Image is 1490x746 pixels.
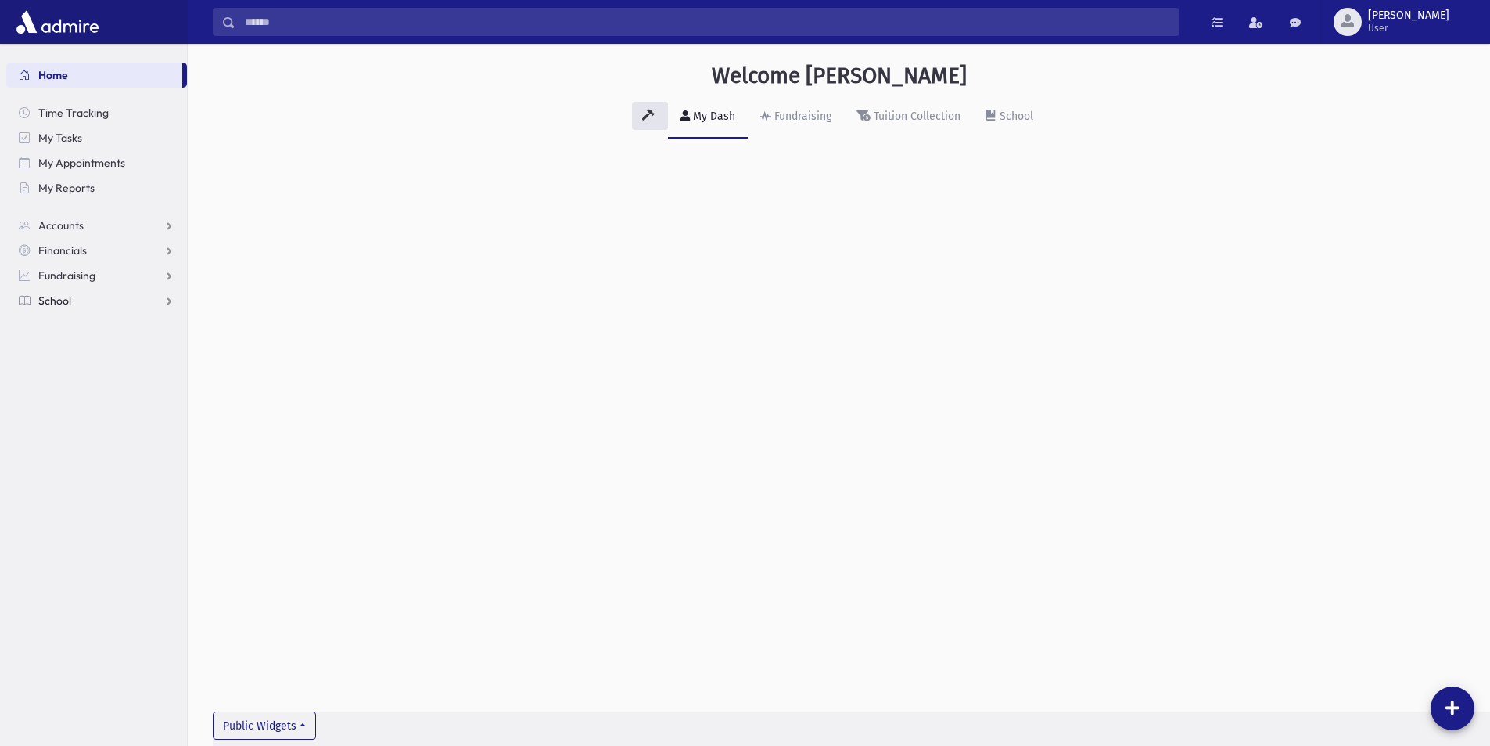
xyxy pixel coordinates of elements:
[38,218,84,232] span: Accounts
[871,110,960,123] div: Tuition Collection
[38,268,95,283] span: Fundraising
[6,150,187,175] a: My Appointments
[6,175,187,200] a: My Reports
[690,110,735,123] div: My Dash
[6,213,187,238] a: Accounts
[1368,22,1449,34] span: User
[748,96,844,139] a: Fundraising
[6,288,187,313] a: School
[668,96,748,139] a: My Dash
[6,63,182,88] a: Home
[235,8,1179,36] input: Search
[1368,9,1449,22] span: [PERSON_NAME]
[6,100,187,125] a: Time Tracking
[38,106,109,120] span: Time Tracking
[6,238,187,263] a: Financials
[38,294,71,308] span: School
[38,131,82,145] span: My Tasks
[13,6,102,38] img: AdmirePro
[996,110,1033,123] div: School
[844,96,973,139] a: Tuition Collection
[712,63,967,89] h3: Welcome [PERSON_NAME]
[38,243,87,258] span: Financials
[38,156,125,170] span: My Appointments
[973,96,1046,139] a: School
[771,110,831,123] div: Fundraising
[6,125,187,150] a: My Tasks
[213,712,316,740] button: Public Widgets
[38,181,95,195] span: My Reports
[6,263,187,288] a: Fundraising
[38,68,68,82] span: Home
